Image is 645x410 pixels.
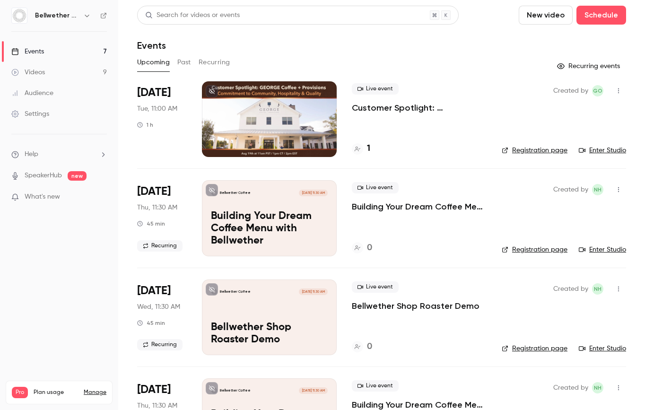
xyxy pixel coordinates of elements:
[199,55,230,70] button: Recurring
[137,81,187,157] div: Aug 19 Tue, 11:00 AM (America/Los Angeles)
[137,220,165,227] div: 45 min
[299,190,327,196] span: [DATE] 11:30 AM
[553,283,588,295] span: Created by
[553,184,588,195] span: Created by
[519,6,573,25] button: New video
[11,88,53,98] div: Audience
[352,182,399,193] span: Live event
[593,85,602,96] span: GO
[211,322,328,346] p: Bellwether Shop Roaster Demo
[137,283,171,298] span: [DATE]
[592,382,603,393] span: Nick Heustis
[553,85,588,96] span: Created by
[137,203,177,212] span: Thu, 11:30 AM
[137,279,187,355] div: Sep 3 Wed, 11:30 AM (America/Los Angeles)
[84,389,106,396] a: Manage
[68,171,87,181] span: new
[553,382,588,393] span: Created by
[202,279,337,355] a: Bellwether Shop Roaster Demo Bellwether Coffee[DATE] 11:30 AMBellwether Shop Roaster Demo
[11,109,49,119] div: Settings
[177,55,191,70] button: Past
[137,121,153,129] div: 1 h
[137,339,183,350] span: Recurring
[25,149,38,159] span: Help
[352,201,487,212] a: Building Your Dream Coffee Menu with Bellwether
[352,300,479,312] a: Bellwether Shop Roaster Demo
[137,85,171,100] span: [DATE]
[352,242,372,254] a: 0
[576,6,626,25] button: Schedule
[502,245,567,254] a: Registration page
[137,184,171,199] span: [DATE]
[137,40,166,51] h1: Events
[299,387,327,394] span: [DATE] 11:30 AM
[25,171,62,181] a: SpeakerHub
[211,210,328,247] p: Building Your Dream Coffee Menu with Bellwether
[220,191,251,195] p: Bellwether Coffee
[137,180,187,256] div: Aug 21 Thu, 11:30 AM (America/Los Angeles)
[299,288,327,295] span: [DATE] 11:30 AM
[137,319,165,327] div: 45 min
[11,47,44,56] div: Events
[11,149,107,159] li: help-dropdown-opener
[352,281,399,293] span: Live event
[352,380,399,392] span: Live event
[12,387,28,398] span: Pro
[502,344,567,353] a: Registration page
[137,240,183,252] span: Recurring
[553,59,626,74] button: Recurring events
[34,389,78,396] span: Plan usage
[137,382,171,397] span: [DATE]
[367,340,372,353] h4: 0
[579,146,626,155] a: Enter Studio
[145,10,240,20] div: Search for videos or events
[352,83,399,95] span: Live event
[579,245,626,254] a: Enter Studio
[594,184,601,195] span: NH
[579,344,626,353] a: Enter Studio
[502,146,567,155] a: Registration page
[25,192,60,202] span: What's new
[137,104,177,113] span: Tue, 11:00 AM
[592,184,603,195] span: Nick Heustis
[592,283,603,295] span: Nick Heustis
[137,55,170,70] button: Upcoming
[352,142,370,155] a: 1
[202,180,337,256] a: Building Your Dream Coffee Menu with Bellwether Bellwether Coffee[DATE] 11:30 AMBuilding Your Dre...
[220,388,251,393] p: Bellwether Coffee
[352,102,487,113] a: Customer Spotlight: [PERSON_NAME] + Provisions’ Commitment to Community, Hospitality & Quality
[137,302,180,312] span: Wed, 11:30 AM
[35,11,79,20] h6: Bellwether Coffee
[367,242,372,254] h4: 0
[12,8,27,23] img: Bellwether Coffee
[594,283,601,295] span: NH
[220,289,251,294] p: Bellwether Coffee
[367,142,370,155] h4: 1
[592,85,603,96] span: Gabrielle Oliveira
[594,382,601,393] span: NH
[352,340,372,353] a: 0
[11,68,45,77] div: Videos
